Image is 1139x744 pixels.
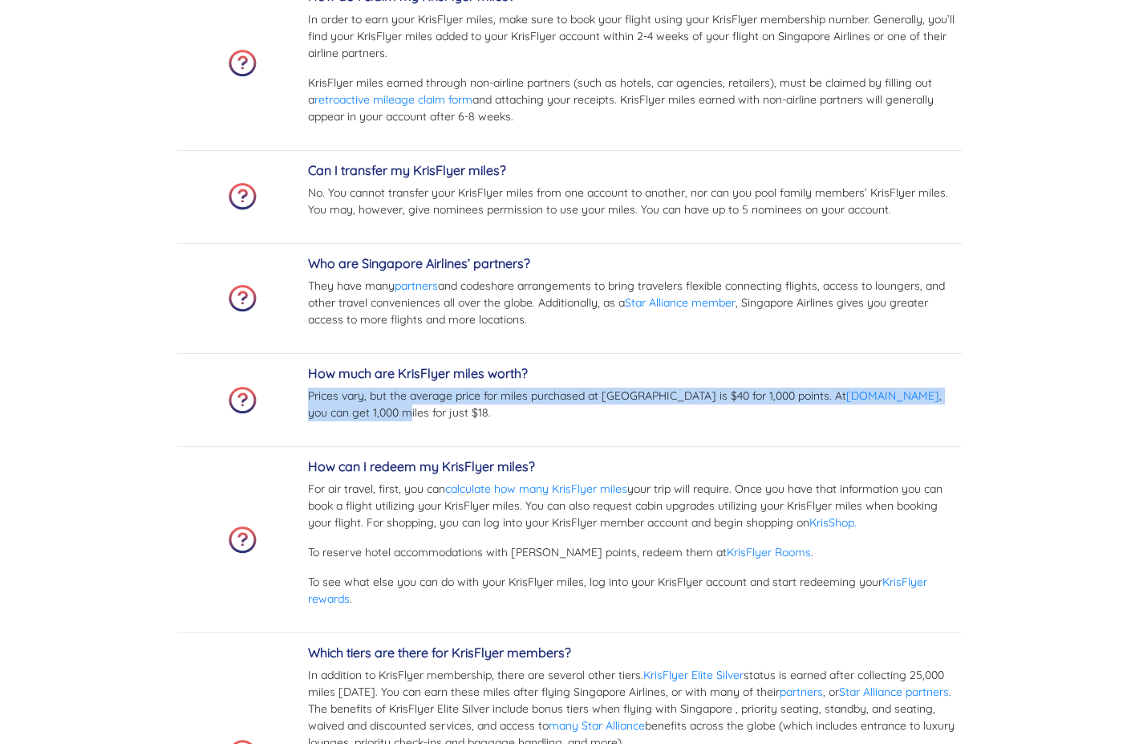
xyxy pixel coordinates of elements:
[308,163,962,178] h5: Can I transfer my KrisFlyer miles?
[839,685,949,699] a: Star Alliance partners
[229,50,257,77] img: faq-icon.png
[308,278,962,328] p: They have many and codeshare arrangements to bring travelers flexible connecting flights, access ...
[643,668,744,682] a: KrisFlyer Elite Silver
[308,366,962,381] h5: How much are KrisFlyer miles worth?
[308,75,962,125] p: KrisFlyer miles earned through non-airline partners (such as hotels, car agencies, retailers), mu...
[308,645,962,661] h5: Which tiers are there for KrisFlyer members?
[727,545,811,559] a: KrisFlyer Rooms
[809,515,857,530] a: KrisShop.
[625,295,736,310] a: Star Alliance member
[308,459,962,474] h5: How can I redeem my KrisFlyer miles?
[395,278,438,293] a: partners
[308,544,962,561] p: To reserve hotel accommodations with [PERSON_NAME] points, redeem them at .
[846,388,939,403] a: [DOMAIN_NAME]
[308,11,962,62] p: In order to earn your KrisFlyer miles, make sure to book your flight using your KrisFlyer members...
[308,388,962,421] p: Prices vary, but the average price for miles purchased at [GEOGRAPHIC_DATA] is $40 for 1,000 poin...
[229,526,257,554] img: faq-icon.png
[229,285,257,312] img: faq-icon.png
[308,481,962,531] p: For air travel, first, you can your trip will require. Once you have that information you can boo...
[549,718,645,733] a: many Star Alliance
[229,387,257,414] img: faq-icon.png
[780,685,823,699] a: partners
[308,185,962,218] p: No. You cannot transfer your KrisFlyer miles from one account to another, nor can you pool family...
[229,183,257,210] img: faq-icon.png
[308,256,962,271] h5: Who are Singapore Airlines’ partners?
[314,92,472,107] a: retroactive mileage claim form
[308,574,962,608] p: To see what else you can do with your KrisFlyer miles, log into your KrisFlyer account and start ...
[445,482,627,496] a: calculate how many KrisFlyer miles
